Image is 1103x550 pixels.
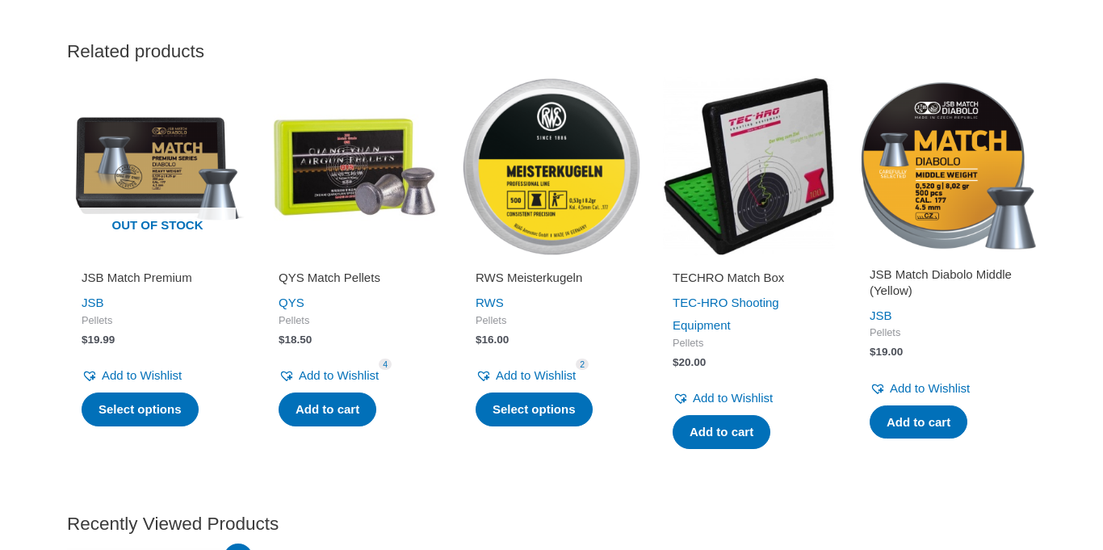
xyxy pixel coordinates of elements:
[870,309,892,322] a: JSB
[476,334,509,346] bdi: 16.00
[67,40,1036,63] h2: Related products
[673,356,706,368] bdi: 20.00
[279,393,376,426] a: Add to cart: “QYS Match Pellets”
[870,346,903,358] bdi: 19.00
[379,359,392,371] span: 4
[476,393,593,426] a: Select options for “RWS Meisterkugeln”
[855,76,1036,257] img: JSB Match Diabolo Middle (Yellow)
[102,368,182,382] span: Add to Wishlist
[279,334,312,346] bdi: 18.50
[476,364,576,387] a: Add to Wishlist
[299,368,379,382] span: Add to Wishlist
[279,314,430,328] span: Pellets
[890,381,970,395] span: Add to Wishlist
[476,270,627,292] a: RWS Meisterkugeln
[264,76,445,257] img: QYS Match Pellets
[673,337,824,351] span: Pellets
[82,364,182,387] a: Add to Wishlist
[67,76,248,257] a: Out of stock
[67,512,1036,535] h2: Recently Viewed Products
[82,314,233,328] span: Pellets
[870,377,970,400] a: Add to Wishlist
[673,356,679,368] span: $
[870,267,1021,298] h2: JSB Match Diabolo Middle (Yellow)
[693,391,773,405] span: Add to Wishlist
[673,415,770,449] a: Add to cart: “TECHRO Match Box”
[461,76,642,257] img: RWS Meisterkugeln
[870,267,1021,304] a: JSB Match Diabolo Middle (Yellow)
[576,359,589,371] span: 2
[279,270,430,286] h2: QYS Match Pellets
[673,270,824,292] a: TECHRO Match Box
[82,334,115,346] bdi: 19.99
[476,334,482,346] span: $
[673,270,824,286] h2: TECHRO Match Box
[82,270,233,286] h2: JSB Match Premium
[658,76,839,257] img: TECHRO Match Box
[82,270,233,292] a: JSB Match Premium
[496,368,576,382] span: Add to Wishlist
[870,405,967,439] a: Add to cart: “JSB Match Diabolo Middle (Yellow)”
[279,334,285,346] span: $
[476,314,627,328] span: Pellets
[82,296,104,309] a: JSB
[673,296,779,332] a: TEC-HRO Shooting Equipment
[67,76,248,257] img: JSB Match Premium
[476,270,627,286] h2: RWS Meisterkugeln
[870,326,1021,340] span: Pellets
[279,364,379,387] a: Add to Wishlist
[279,270,430,292] a: QYS Match Pellets
[279,296,304,309] a: QYS
[79,208,236,245] span: Out of stock
[82,334,88,346] span: $
[673,387,773,409] a: Add to Wishlist
[476,296,504,309] a: RWS
[82,393,199,426] a: Select options for “JSB Match Premium”
[870,346,876,358] span: $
